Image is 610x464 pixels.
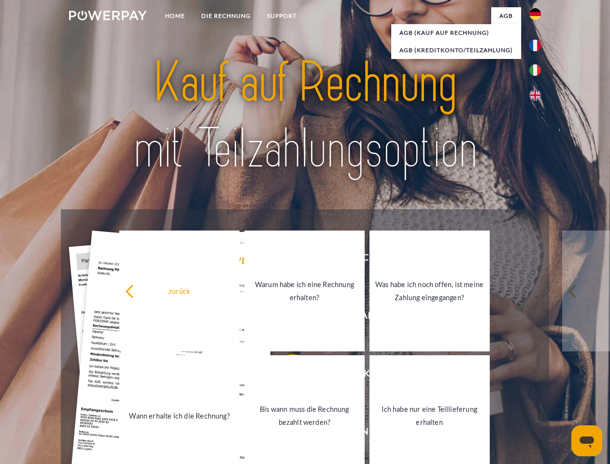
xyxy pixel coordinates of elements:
[529,89,541,101] img: en
[157,7,193,25] a: Home
[259,7,305,25] a: SUPPORT
[571,425,602,456] iframe: Schaltfläche zum Öffnen des Messaging-Fensters
[125,284,234,297] div: zurück
[125,409,234,422] div: Wann erhalte ich die Rechnung?
[529,64,541,76] img: it
[193,7,259,25] a: DIE RECHNUNG
[92,46,518,185] img: title-powerpay_de.svg
[69,11,147,20] img: logo-powerpay-white.svg
[391,42,521,59] a: AGB (Kreditkonto/Teilzahlung)
[391,24,521,42] a: AGB (Kauf auf Rechnung)
[491,7,521,25] a: agb
[529,40,541,51] img: fr
[375,278,484,304] div: Was habe ich noch offen, ist meine Zahlung eingegangen?
[529,8,541,20] img: de
[369,231,490,351] a: Was habe ich noch offen, ist meine Zahlung eingegangen?
[250,278,359,304] div: Warum habe ich eine Rechnung erhalten?
[375,403,484,429] div: Ich habe nur eine Teillieferung erhalten
[250,403,359,429] div: Bis wann muss die Rechnung bezahlt werden?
